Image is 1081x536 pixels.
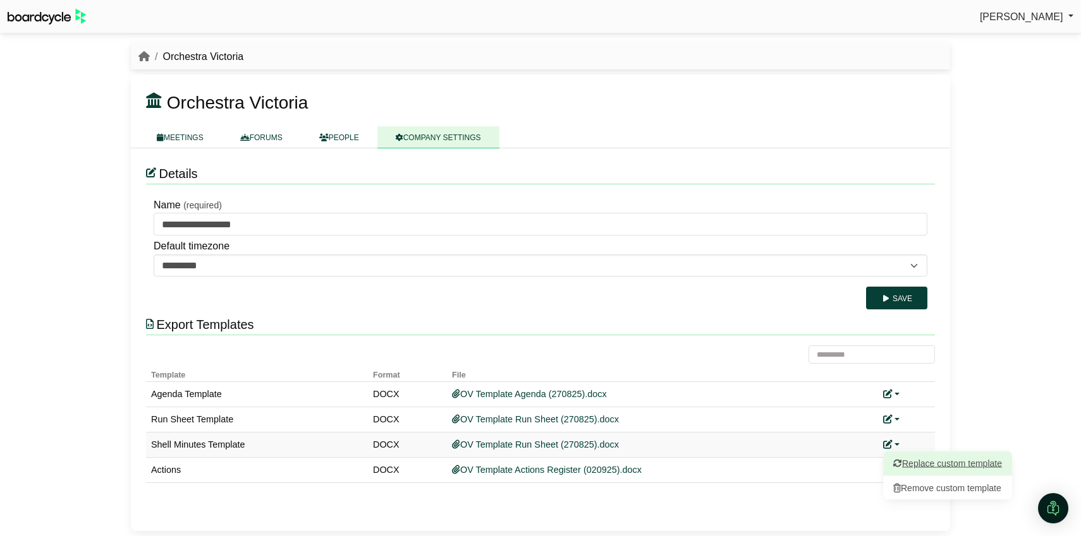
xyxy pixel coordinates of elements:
a: COMPANY SETTINGS [377,126,499,148]
th: Format [368,364,447,382]
th: File [447,364,878,382]
a: OV Template Agenda (270825).docx [452,389,607,399]
td: Shell Minutes Template [146,432,368,458]
a: OV Template Run Sheet (270825).docx [452,439,619,450]
div: Open Intercom Messenger [1038,493,1068,523]
td: DOCX [368,432,447,458]
td: Run Sheet Template [146,407,368,432]
th: Template [146,364,368,382]
a: [PERSON_NAME] [980,9,1073,25]
a: PEOPLE [301,126,377,148]
span: Details [159,167,197,181]
span: Export Templates [156,318,253,331]
span: [PERSON_NAME] [980,11,1063,22]
label: Name [154,197,181,213]
td: DOCX [368,382,447,407]
a: FORUMS [222,126,301,148]
td: Actions [146,458,368,483]
a: Replace custom template [883,451,1012,475]
button: Save [866,287,927,309]
td: DOCX [368,458,447,483]
td: DOCX [368,407,447,432]
label: Default timezone [154,238,229,254]
a: OV Template Run Sheet (270825).docx [452,414,619,424]
span: Orchestra Victoria [167,93,308,112]
a: MEETINGS [138,126,222,148]
li: Orchestra Victoria [150,49,243,65]
button: Remove custom template [883,475,1012,499]
small: (required) [183,200,222,210]
a: OV Template Actions Register (020925).docx [452,465,642,475]
nav: breadcrumb [138,49,243,65]
td: Agenda Template [146,382,368,407]
img: BoardcycleBlackGreen-aaafeed430059cb809a45853b8cf6d952af9d84e6e89e1f1685b34bfd5cb7d64.svg [8,9,86,25]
